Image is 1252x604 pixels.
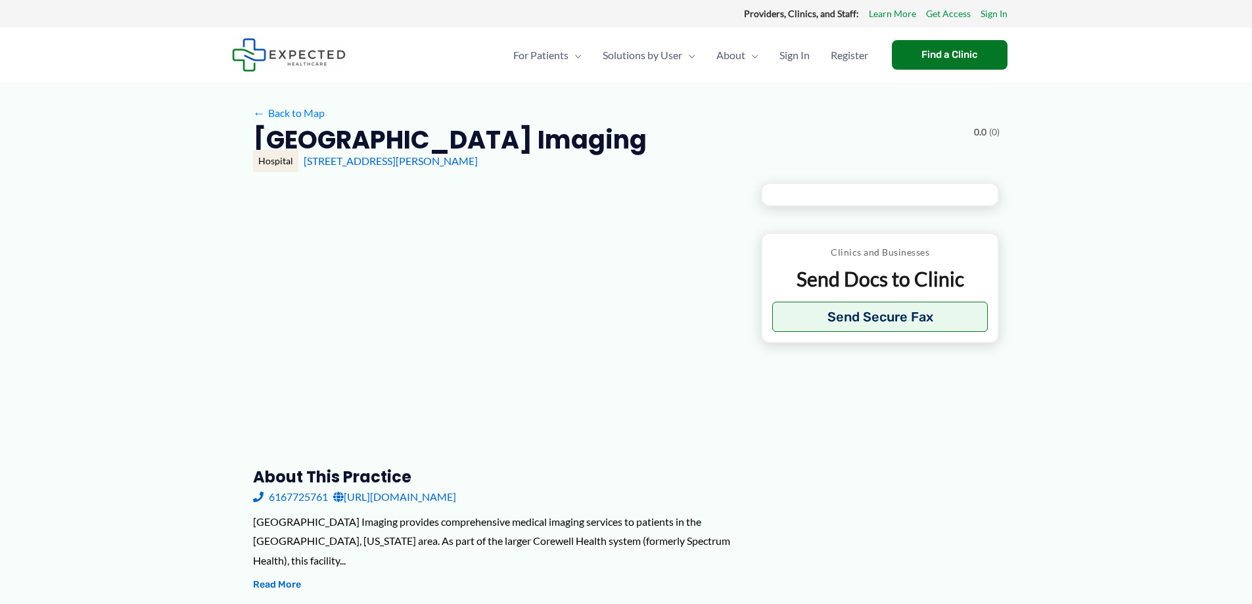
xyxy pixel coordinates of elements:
a: [STREET_ADDRESS][PERSON_NAME] [304,154,478,167]
a: 6167725761 [253,487,328,507]
h3: About this practice [253,467,740,487]
a: ←Back to Map [253,103,325,123]
p: Clinics and Businesses [772,244,988,261]
a: [URL][DOMAIN_NAME] [333,487,456,507]
nav: Primary Site Navigation [503,32,879,78]
button: Send Secure Fax [772,302,988,332]
a: Solutions by UserMenu Toggle [592,32,706,78]
h2: [GEOGRAPHIC_DATA] Imaging [253,124,647,156]
a: Find a Clinic [892,40,1008,70]
button: Read More [253,577,301,593]
span: Register [831,32,868,78]
strong: Providers, Clinics, and Staff: [744,8,859,19]
div: [GEOGRAPHIC_DATA] Imaging provides comprehensive medical imaging services to patients in the [GEO... [253,512,740,570]
p: Send Docs to Clinic [772,266,988,292]
a: Sign In [981,5,1008,22]
a: Get Access [926,5,971,22]
span: About [716,32,745,78]
span: For Patients [513,32,568,78]
span: (0) [989,124,1000,141]
div: Hospital [253,150,298,172]
a: Register [820,32,879,78]
a: For PatientsMenu Toggle [503,32,592,78]
span: Solutions by User [603,32,682,78]
a: Learn More [869,5,916,22]
a: Sign In [769,32,820,78]
img: Expected Healthcare Logo - side, dark font, small [232,38,346,72]
span: ← [253,106,266,119]
span: Menu Toggle [682,32,695,78]
span: Sign In [779,32,810,78]
a: AboutMenu Toggle [706,32,769,78]
span: 0.0 [974,124,986,141]
span: Menu Toggle [745,32,758,78]
span: Menu Toggle [568,32,582,78]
